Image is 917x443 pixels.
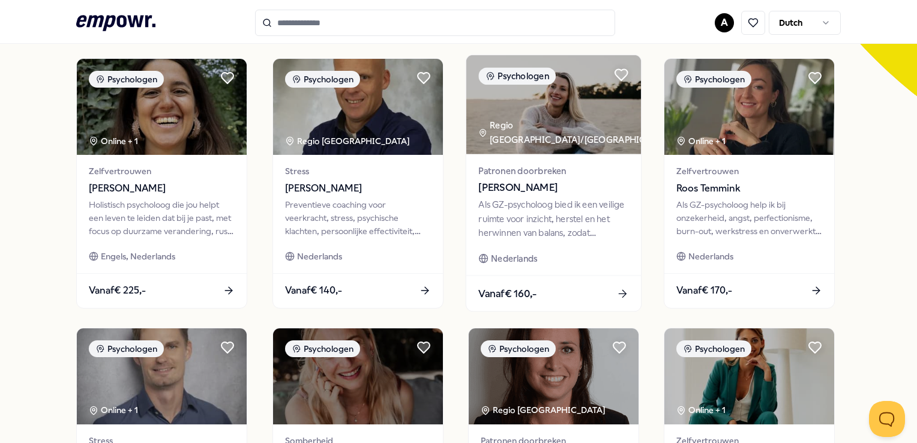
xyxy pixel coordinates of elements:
[715,13,734,32] button: A
[285,164,431,178] span: Stress
[676,403,726,417] div: Online + 1
[89,71,164,88] div: Psychologen
[285,71,360,88] div: Psychologen
[676,181,822,196] span: Roos Temmink
[478,180,628,196] span: [PERSON_NAME]
[676,340,751,357] div: Psychologen
[466,55,641,154] img: package image
[481,340,556,357] div: Psychologen
[469,328,639,424] img: package image
[76,58,247,308] a: package imagePsychologenOnline + 1Zelfvertrouwen[PERSON_NAME]Holistisch psycholoog die jou helpt ...
[272,58,443,308] a: package imagePsychologenRegio [GEOGRAPHIC_DATA] Stress[PERSON_NAME]Preventieve coaching voor veer...
[89,134,138,148] div: Online + 1
[664,58,835,308] a: package imagePsychologenOnline + 1ZelfvertrouwenRoos TemminkAls GZ-psycholoog help ik bij onzeker...
[285,181,431,196] span: [PERSON_NAME]
[273,59,443,155] img: package image
[255,10,615,36] input: Search for products, categories or subcategories
[285,283,342,298] span: Vanaf € 140,-
[676,71,751,88] div: Psychologen
[676,164,822,178] span: Zelfvertrouwen
[89,340,164,357] div: Psychologen
[688,250,733,263] span: Nederlands
[77,59,247,155] img: package image
[478,119,678,146] div: Regio [GEOGRAPHIC_DATA]/[GEOGRAPHIC_DATA]
[89,164,235,178] span: Zelfvertrouwen
[478,286,537,301] span: Vanaf € 160,-
[491,252,537,266] span: Nederlands
[664,59,834,155] img: package image
[481,403,607,417] div: Regio [GEOGRAPHIC_DATA]
[478,198,628,240] div: Als GZ-psycholoog bied ik een veilige ruimte voor inzicht, herstel en het herwinnen van balans, z...
[285,340,360,357] div: Psychologen
[466,55,642,312] a: package imagePsychologenRegio [GEOGRAPHIC_DATA]/[GEOGRAPHIC_DATA] Patronen doorbreken[PERSON_NAME...
[676,134,726,148] div: Online + 1
[89,198,235,238] div: Holistisch psycholoog die jou helpt een leven te leiden dat bij je past, met focus op duurzame ve...
[478,68,556,85] div: Psychologen
[478,164,628,178] span: Patronen doorbreken
[89,181,235,196] span: [PERSON_NAME]
[77,328,247,424] img: package image
[273,328,443,424] img: package image
[676,198,822,238] div: Als GZ-psycholoog help ik bij onzekerheid, angst, perfectionisme, burn-out, werkstress en onverwe...
[285,198,431,238] div: Preventieve coaching voor veerkracht, stress, psychische klachten, persoonlijke effectiviteit, ge...
[297,250,342,263] span: Nederlands
[869,401,905,437] iframe: Help Scout Beacon - Open
[676,283,732,298] span: Vanaf € 170,-
[664,328,834,424] img: package image
[285,134,412,148] div: Regio [GEOGRAPHIC_DATA]
[101,250,175,263] span: Engels, Nederlands
[89,283,146,298] span: Vanaf € 225,-
[89,403,138,417] div: Online + 1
